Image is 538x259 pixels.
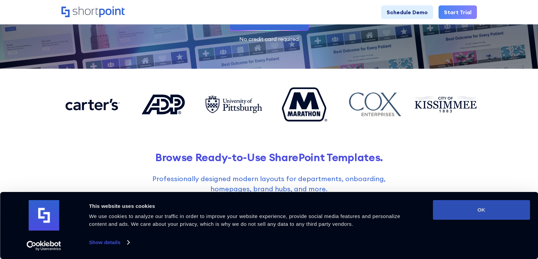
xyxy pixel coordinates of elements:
[381,5,433,19] a: Schedule Demo
[433,200,530,220] button: OK
[14,241,74,251] a: Usercentrics Cookiebot - opens in a new window
[89,202,418,210] div: This website uses cookies
[61,151,477,164] h2: Browse Ready-to-Use SharePoint Templates.
[61,36,477,42] div: No credit card required
[61,6,125,18] a: Home
[416,180,538,259] iframe: Chat Widget
[439,5,477,19] a: Start Trial
[89,237,129,247] a: Show details
[136,174,402,194] p: Professionally designed modern layouts for departments, onboarding, homepages, brand hubs, and more.
[89,213,400,227] span: We use cookies to analyze our traffic in order to improve your website experience, provide social...
[29,200,59,231] img: logo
